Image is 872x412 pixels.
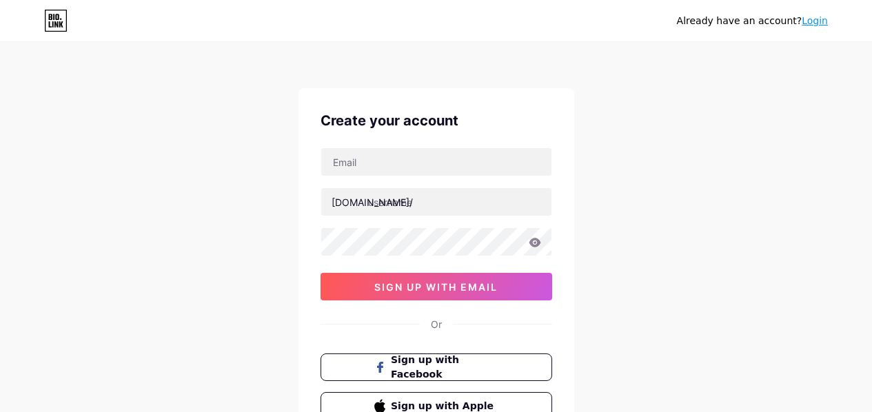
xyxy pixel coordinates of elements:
a: Login [802,15,828,26]
span: Sign up with Facebook [391,353,498,382]
input: Email [321,148,551,176]
div: Or [431,317,442,331]
button: sign up with email [321,273,552,300]
div: Already have an account? [677,14,828,28]
div: [DOMAIN_NAME]/ [332,195,413,209]
span: sign up with email [374,281,498,293]
button: Sign up with Facebook [321,353,552,381]
input: username [321,188,551,216]
div: Create your account [321,110,552,131]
